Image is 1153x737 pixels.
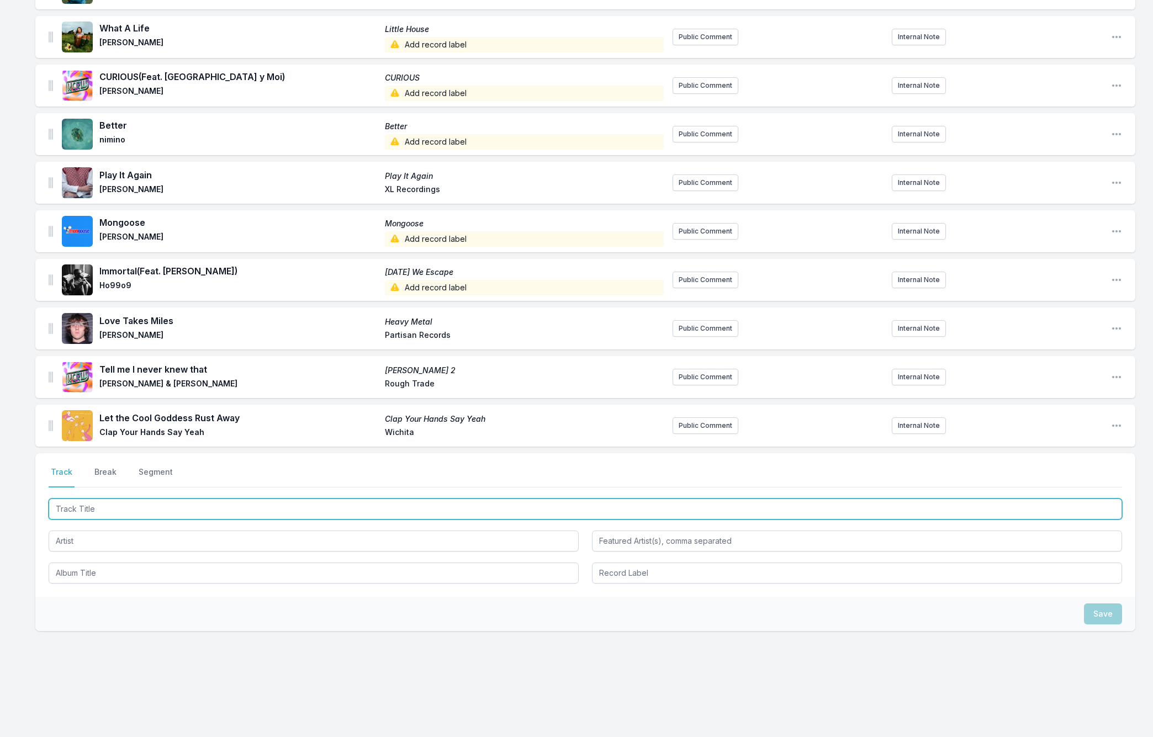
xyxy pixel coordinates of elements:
[62,70,93,101] img: CURIOUS
[62,22,93,52] img: Little House
[892,29,946,45] button: Internal Note
[49,531,579,552] input: Artist
[385,37,664,52] span: Add record label
[673,77,738,94] button: Public Comment
[1111,129,1122,140] button: Open playlist item options
[1111,420,1122,431] button: Open playlist item options
[385,378,664,391] span: Rough Trade
[49,31,53,43] img: Drag Handle
[592,563,1122,584] input: Record Label
[673,417,738,434] button: Public Comment
[49,80,53,91] img: Drag Handle
[99,168,378,182] span: Play It Again
[892,320,946,337] button: Internal Note
[49,323,53,334] img: Drag Handle
[1111,226,1122,237] button: Open playlist item options
[99,134,378,150] span: nimino
[1111,31,1122,43] button: Open playlist item options
[592,531,1122,552] input: Featured Artist(s), comma separated
[62,167,93,198] img: Play It Again
[49,274,53,285] img: Drag Handle
[99,363,378,376] span: Tell me I never knew that
[673,320,738,337] button: Public Comment
[892,174,946,191] button: Internal Note
[62,362,93,393] img: caroline 2
[136,466,175,487] button: Segment
[892,417,946,434] button: Internal Note
[385,267,664,278] span: [DATE] We Escape
[99,427,378,440] span: Clap Your Hands Say Yeah
[62,264,93,295] img: Tomorrow We Escape
[892,223,946,240] button: Internal Note
[99,411,378,425] span: Let the Cool Goddess Rust Away
[385,86,664,101] span: Add record label
[99,280,378,295] span: Ho99o9
[62,410,93,441] img: Clap Your Hands Say Yeah
[385,121,664,132] span: Better
[49,499,1122,519] input: Track Title
[1111,80,1122,91] button: Open playlist item options
[49,466,75,487] button: Track
[385,231,664,247] span: Add record label
[892,126,946,142] button: Internal Note
[385,427,664,440] span: Wichita
[673,272,738,288] button: Public Comment
[892,272,946,288] button: Internal Note
[99,184,378,197] span: [PERSON_NAME]
[385,316,664,327] span: Heavy Metal
[385,218,664,229] span: Mongoose
[1111,372,1122,383] button: Open playlist item options
[1111,323,1122,334] button: Open playlist item options
[385,171,664,182] span: Play It Again
[49,177,53,188] img: Drag Handle
[385,330,664,343] span: Partisan Records
[62,216,93,247] img: Mongoose
[385,280,664,295] span: Add record label
[673,369,738,385] button: Public Comment
[1111,177,1122,188] button: Open playlist item options
[385,413,664,425] span: Clap Your Hands Say Yeah
[99,119,378,132] span: Better
[49,226,53,237] img: Drag Handle
[892,369,946,385] button: Internal Note
[892,77,946,94] button: Internal Note
[1084,603,1122,624] button: Save
[99,330,378,343] span: [PERSON_NAME]
[99,22,378,35] span: What A Life
[385,365,664,376] span: [PERSON_NAME] 2
[62,313,93,344] img: Heavy Metal
[673,174,738,191] button: Public Comment
[673,223,738,240] button: Public Comment
[99,37,378,52] span: [PERSON_NAME]
[385,72,664,83] span: CURIOUS
[673,29,738,45] button: Public Comment
[49,420,53,431] img: Drag Handle
[99,264,378,278] span: Immortal (Feat. [PERSON_NAME])
[99,216,378,229] span: Mongoose
[1111,274,1122,285] button: Open playlist item options
[49,129,53,140] img: Drag Handle
[99,231,378,247] span: [PERSON_NAME]
[385,184,664,197] span: XL Recordings
[99,378,378,391] span: [PERSON_NAME] & [PERSON_NAME]
[62,119,93,150] img: Better
[99,314,378,327] span: Love Takes Miles
[385,24,664,35] span: Little House
[99,70,378,83] span: CURIOUS (Feat. [GEOGRAPHIC_DATA] y Moi)
[92,466,119,487] button: Break
[99,86,378,101] span: [PERSON_NAME]
[49,372,53,383] img: Drag Handle
[49,563,579,584] input: Album Title
[673,126,738,142] button: Public Comment
[385,134,664,150] span: Add record label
